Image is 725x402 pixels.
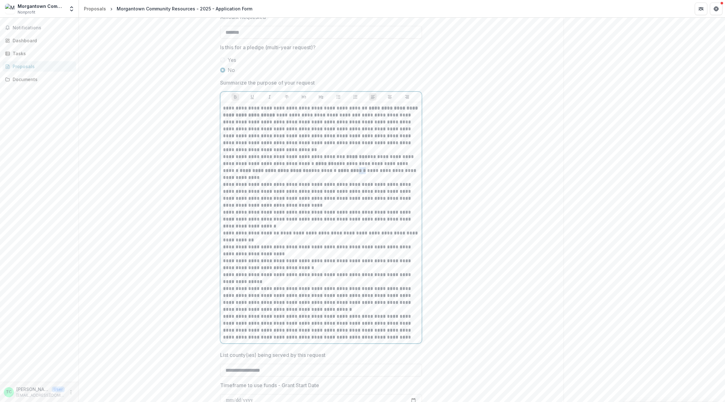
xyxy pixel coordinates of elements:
p: Summarize the purpose of your request [220,79,315,86]
span: Yes [228,56,236,64]
button: Heading 1 [300,93,308,101]
p: Timeframe to use funds - Grant Start Date [220,381,319,389]
div: Tasks [13,50,71,57]
button: Partners [695,3,707,15]
button: Get Help [710,3,722,15]
button: Underline [248,93,256,101]
button: Ordered List [352,93,359,101]
nav: breadcrumb [81,4,255,13]
div: Proposals [84,5,106,12]
div: Proposals [13,63,71,70]
div: Terri Cutright [6,390,12,394]
a: Documents [3,74,76,85]
img: Morgantown Community Resources Inc. [5,4,15,14]
div: Dashboard [13,37,71,44]
p: List county(ies) being served by this request [220,351,325,359]
span: Nonprofit [18,9,35,15]
button: Notifications [3,23,76,33]
a: Proposals [3,61,76,72]
div: Morgantown Community Resources Inc. [18,3,65,9]
p: [EMAIL_ADDRESS][DOMAIN_NAME] [16,393,65,398]
button: Italicize [266,93,273,101]
button: Heading 2 [317,93,325,101]
button: Align Left [369,93,377,101]
p: [PERSON_NAME] [16,386,49,393]
button: Bullet List [335,93,342,101]
button: Align Center [386,93,394,101]
button: Strike [283,93,290,101]
button: More [67,388,75,396]
a: Proposals [81,4,108,13]
span: No [228,66,235,74]
div: Documents [13,76,71,83]
p: User [52,387,65,392]
button: Bold [231,93,239,101]
span: Notifications [13,25,73,31]
a: Dashboard [3,35,76,46]
button: Align Right [403,93,411,101]
div: Morgantown Community Resources - 2025 - Application Form [117,5,252,12]
button: Open entity switcher [67,3,76,15]
a: Tasks [3,48,76,59]
p: Is this for a pledge (multi-year request)? [220,44,316,51]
